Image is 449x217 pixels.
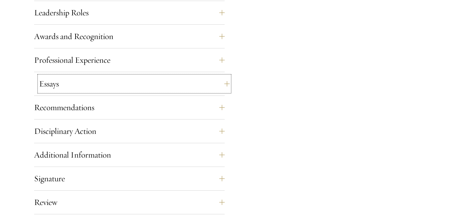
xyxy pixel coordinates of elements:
button: Disciplinary Action [34,123,225,139]
button: Leadership Roles [34,5,225,21]
button: Signature [34,171,225,187]
button: Awards and Recognition [34,28,225,44]
button: Professional Experience [34,52,225,68]
button: Recommendations [34,99,225,116]
button: Essays [39,76,230,92]
button: Review [34,194,225,210]
button: Additional Information [34,147,225,163]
